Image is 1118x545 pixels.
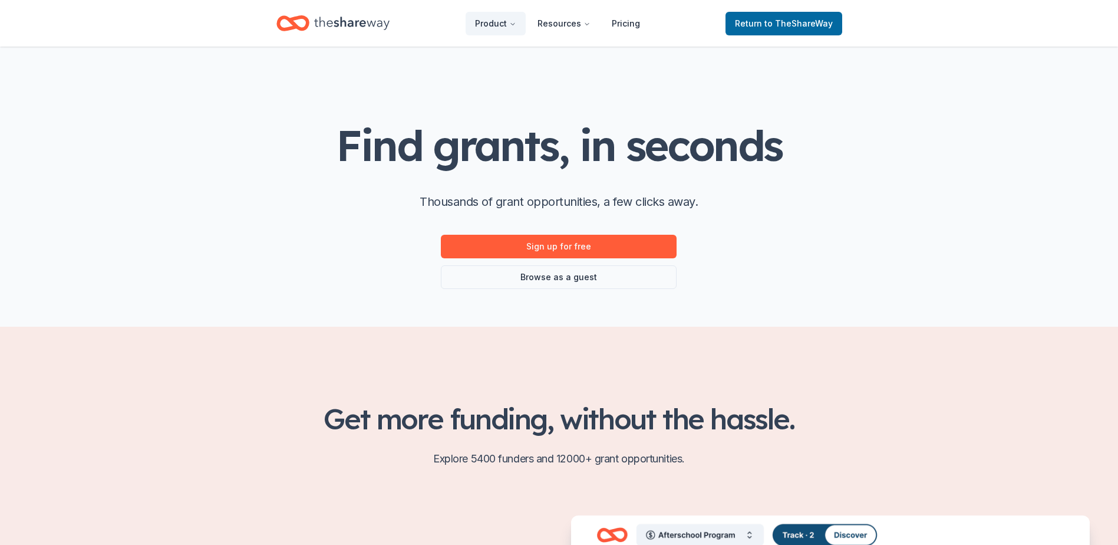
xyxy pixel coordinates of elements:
[276,402,842,435] h2: Get more funding, without the hassle.
[725,12,842,35] a: Returnto TheShareWay
[336,122,781,169] h1: Find grants, in seconds
[276,9,390,37] a: Home
[276,449,842,468] p: Explore 5400 funders and 12000+ grant opportunities.
[420,192,698,211] p: Thousands of grant opportunities, a few clicks away.
[735,17,833,31] span: Return
[441,265,677,289] a: Browse as a guest
[528,12,600,35] button: Resources
[466,9,649,37] nav: Main
[764,18,833,28] span: to TheShareWay
[466,12,526,35] button: Product
[441,235,677,258] a: Sign up for free
[602,12,649,35] a: Pricing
